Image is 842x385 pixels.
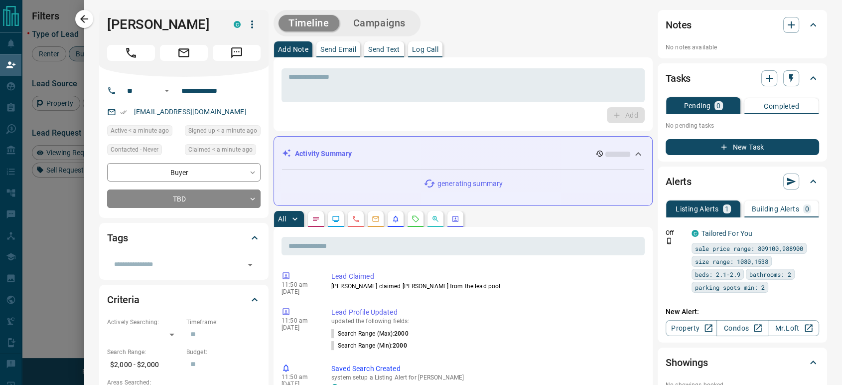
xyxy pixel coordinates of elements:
[107,125,180,139] div: Mon Aug 18 2025
[279,15,339,31] button: Timeline
[243,258,257,272] button: Open
[431,215,439,223] svg: Opportunities
[185,144,261,158] div: Mon Aug 18 2025
[295,149,352,159] p: Activity Summary
[312,215,320,223] svg: Notes
[107,357,181,373] p: $2,000 - $2,000
[666,237,673,244] svg: Push Notification Only
[186,318,261,327] p: Timeframe:
[666,170,819,193] div: Alerts
[213,45,261,61] span: Message
[281,281,316,288] p: 11:50 am
[725,205,729,212] p: 1
[768,320,819,336] a: Mr.Loft
[107,163,261,182] div: Buyer
[332,215,340,223] svg: Lead Browsing Activity
[368,46,400,53] p: Send Text
[764,103,799,110] p: Completed
[666,228,686,237] p: Off
[185,125,261,139] div: Mon Aug 18 2025
[234,21,241,28] div: condos.ca
[437,179,503,189] p: generating summary
[186,348,261,357] p: Budget:
[666,70,691,86] h2: Tasks
[107,288,261,312] div: Criteria
[749,269,791,279] span: bathrooms: 2
[666,13,819,37] div: Notes
[666,118,819,133] p: No pending tasks
[331,307,641,318] p: Lead Profile Updated
[331,374,641,381] p: system setup a Listing Alert for [PERSON_NAME]
[412,46,438,53] p: Log Call
[676,205,719,212] p: Listing Alerts
[666,351,819,375] div: Showings
[188,126,257,136] span: Signed up < a minute ago
[281,288,316,295] p: [DATE]
[343,15,416,31] button: Campaigns
[278,215,286,222] p: All
[281,324,316,331] p: [DATE]
[695,243,803,253] span: sale price range: 809100,988900
[120,109,127,116] svg: Email Verified
[352,215,360,223] svg: Calls
[716,320,768,336] a: Condos
[666,66,819,90] div: Tasks
[107,190,261,208] div: TBD
[331,341,407,350] p: Search Range (Min) :
[320,46,356,53] p: Send Email
[666,355,708,371] h2: Showings
[666,174,692,190] h2: Alerts
[281,317,316,324] p: 11:50 am
[278,46,308,53] p: Add Note
[111,145,158,155] span: Contacted - Never
[752,205,799,212] p: Building Alerts
[282,145,644,163] div: Activity Summary
[188,145,253,155] span: Claimed < a minute ago
[666,307,819,317] p: New Alert:
[695,269,740,279] span: beds: 2.1-2.9
[393,342,407,349] span: 2000
[331,271,641,282] p: Lead Claimed
[107,226,261,250] div: Tags
[392,215,400,223] svg: Listing Alerts
[692,230,699,237] div: condos.ca
[161,85,173,97] button: Open
[107,45,155,61] span: Call
[331,318,641,325] p: updated the following fields:
[666,139,819,155] button: New Task
[684,102,710,109] p: Pending
[331,364,641,374] p: Saved Search Created
[666,43,819,52] p: No notes available
[372,215,380,223] svg: Emails
[394,330,408,337] span: 2000
[107,230,128,246] h2: Tags
[160,45,208,61] span: Email
[281,374,316,381] p: 11:50 am
[805,205,809,212] p: 0
[134,108,247,116] a: [EMAIL_ADDRESS][DOMAIN_NAME]
[107,348,181,357] p: Search Range:
[107,16,219,32] h1: [PERSON_NAME]
[702,229,752,237] a: Tailored For You
[111,126,169,136] span: Active < a minute ago
[107,292,140,308] h2: Criteria
[666,17,692,33] h2: Notes
[331,282,641,291] p: [PERSON_NAME] claimed [PERSON_NAME] from the lead pool
[451,215,459,223] svg: Agent Actions
[695,256,768,266] span: size range: 1080,1538
[331,329,409,338] p: Search Range (Max) :
[666,320,717,336] a: Property
[412,215,420,223] svg: Requests
[107,318,181,327] p: Actively Searching:
[695,282,765,292] span: parking spots min: 2
[716,102,720,109] p: 0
